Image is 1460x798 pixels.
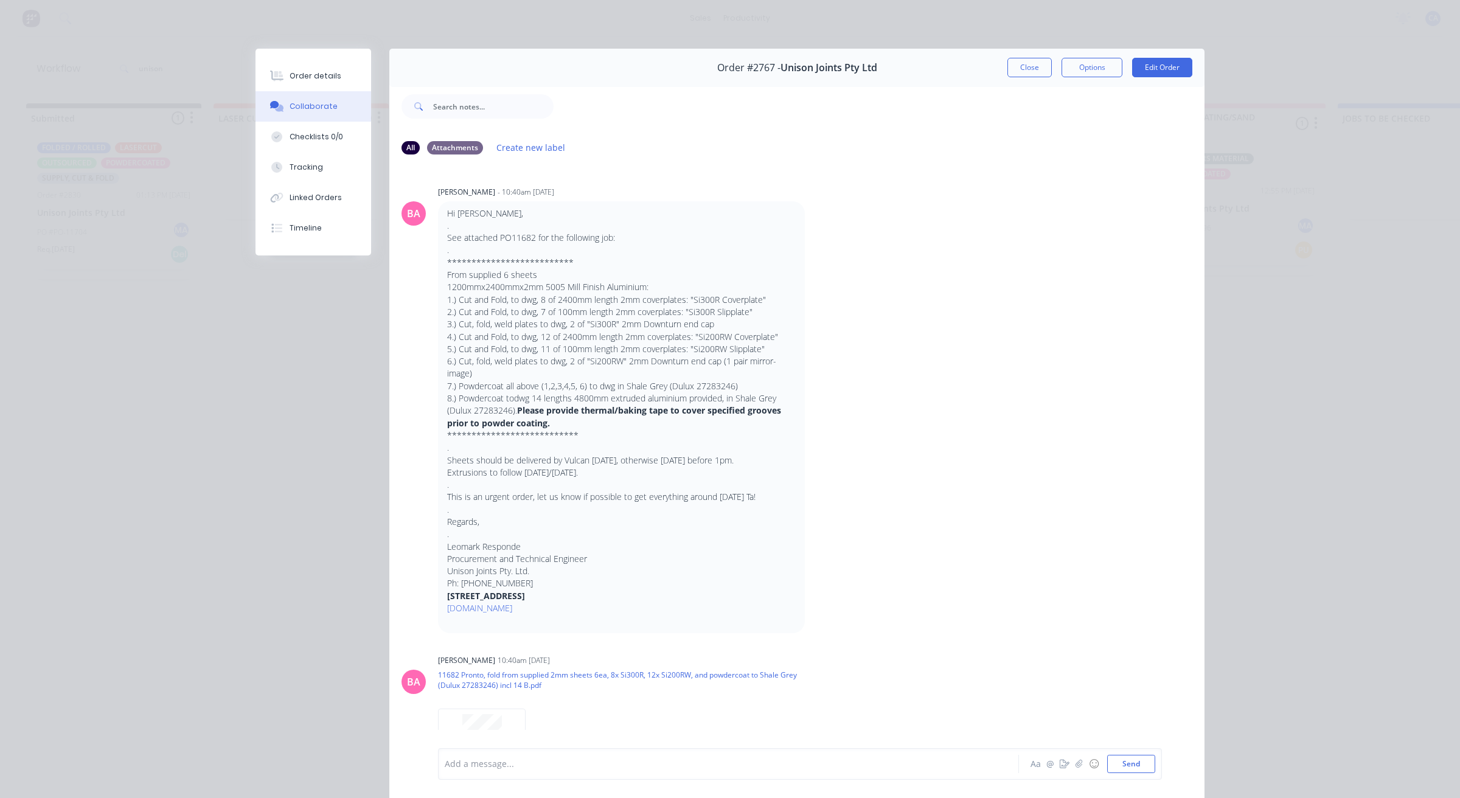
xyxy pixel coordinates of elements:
[1007,58,1052,77] button: Close
[255,122,371,152] button: Checklists 0/0
[447,454,796,467] p: Sheets should be delivered by Vulcan [DATE], otherwise [DATE] before 1pm.
[447,602,512,614] a: [DOMAIN_NAME]
[427,141,483,154] div: Attachments
[255,91,371,122] button: Collaborate
[447,380,796,392] p: 7.) Powdercoat all above (1,2,3,4,5, 6) to dwg in Shale Grey (Dulux 27283246)
[447,331,796,343] p: 4.) Cut and Fold, to dwg, 12 of 2400mm length 2mm coverplates: "Si200RW Coverplate"
[1107,755,1155,773] button: Send
[447,343,796,355] p: 5.) Cut and Fold, to dwg, 11 of 100mm length 2mm coverplates: "Si200RW Slipplate"
[447,318,796,330] p: 3.) Cut, fold, weld plates to dwg, 2 of "Si300R" 2mm Downturn end cap
[447,220,796,232] p: .
[447,306,796,318] p: 2.) Cut and Fold, to dwg, 7 of 100mm length 2mm coverplates: "Si300R Slipplate"
[401,141,420,154] div: All
[447,207,796,220] p: Hi [PERSON_NAME],
[407,206,420,221] div: BA
[1062,58,1122,77] button: Options
[255,213,371,243] button: Timeline
[447,232,796,244] p: See attached PO11682 for the following job:
[447,244,796,256] p: .
[1028,757,1043,771] button: Aa
[490,139,572,156] button: Create new label
[447,281,796,293] p: 1200mmx2400mmx2mm 5005 Mill Finish Aluminium:
[290,101,338,112] div: Collaborate
[1043,757,1057,771] button: @
[290,223,322,234] div: Timeline
[447,565,796,577] p: Unison Joints Pty. Ltd.
[447,541,796,553] p: Leomark Responde
[447,467,796,479] p: Extrusions to follow [DATE]/[DATE].
[498,655,550,666] div: 10:40am [DATE]
[447,590,525,602] strong: [STREET_ADDRESS]
[447,504,796,516] p: .
[290,162,323,173] div: Tracking
[498,187,554,198] div: - 10:40am [DATE]
[780,62,877,74] span: Unison Joints Pty Ltd
[447,404,781,428] strong: Please provide thermal/baking tape to cover specified grooves prior to powder coating.
[290,71,341,82] div: Order details
[1132,58,1192,77] button: Edit Order
[447,528,796,540] p: .
[438,670,818,691] p: 11682 Pronto, fold from supplied 2mm sheets 6ea, 8x Si300R, 12x Si200RW, and powdercoat to Shale ...
[447,577,796,589] p: Ph: [PHONE_NUMBER]
[290,131,343,142] div: Checklists 0/0
[407,675,420,689] div: BA
[438,187,495,198] div: [PERSON_NAME]
[1086,757,1101,771] button: ☺
[433,94,554,119] input: Search notes...
[255,61,371,91] button: Order details
[290,192,342,203] div: Linked Orders
[447,355,796,380] p: 6.) Cut, fold, weld plates to dwg, 2 of "Si200RW" 2mm Downturn end cap (1 pair mirror-image)
[447,392,796,429] p: 8.) Powdercoat todwg 14 lengths 4800mm extruded aluminium provided, in Shale Grey (Dulux 27283246).
[255,182,371,213] button: Linked Orders
[438,655,495,666] div: [PERSON_NAME]
[447,516,796,528] p: Regards,
[447,442,796,454] p: .
[447,479,796,491] p: .
[447,294,796,306] p: 1.) Cut and Fold, to dwg, 8 of 2400mm length 2mm coverplates: "Si300R Coverplate"
[717,62,780,74] span: Order #2767 -
[447,553,796,565] p: Procurement and Technical Engineer
[447,491,796,503] p: This is an urgent order, let us know if possible to get everything around [DATE] Ta!
[447,269,796,281] p: From supplied 6 sheets
[255,152,371,182] button: Tracking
